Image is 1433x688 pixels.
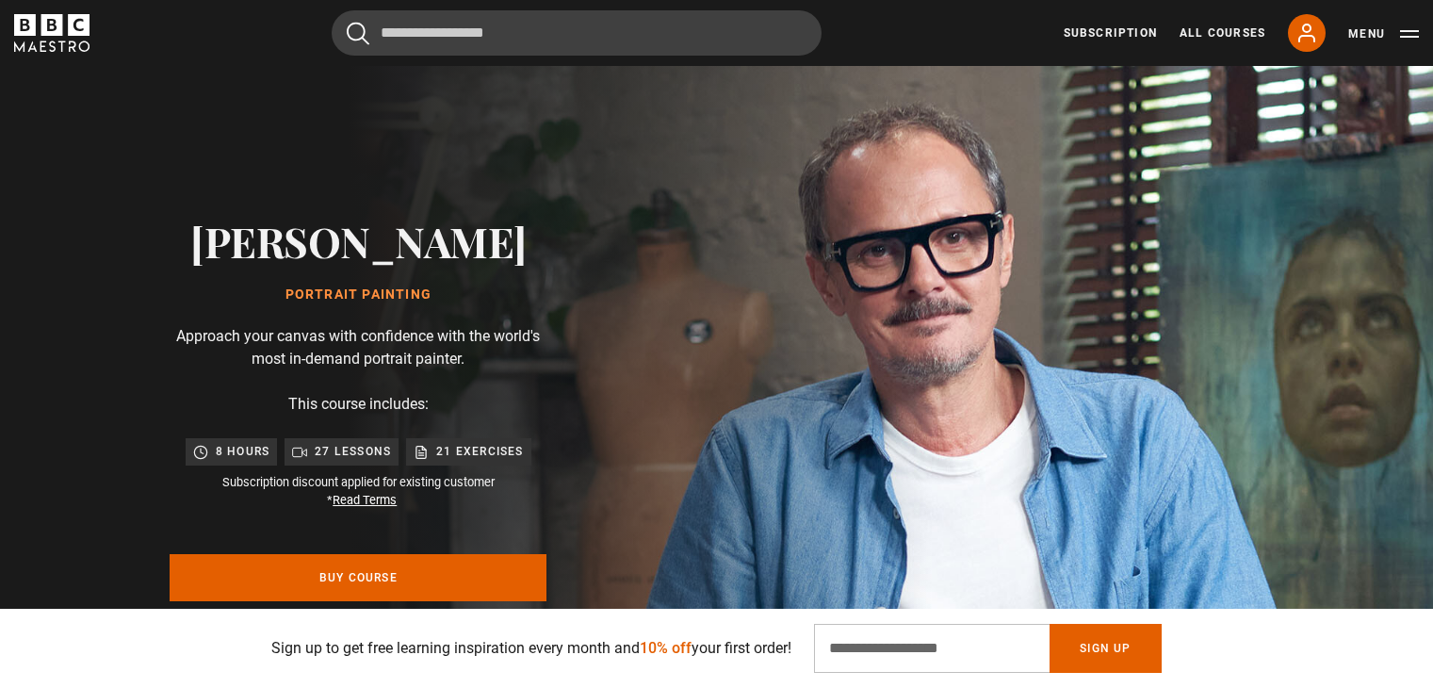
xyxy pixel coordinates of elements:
[1064,25,1157,41] a: Subscription
[333,493,397,507] a: Read Terms
[216,442,269,461] p: 8 hours
[190,287,527,303] h1: Portrait Painting
[222,473,495,509] small: Subscription discount applied for existing customer
[170,325,546,370] p: Approach your canvas with confidence with the world's most in-demand portrait painter.
[332,10,822,56] input: Search
[288,393,429,416] p: This course includes:
[190,217,527,265] h2: [PERSON_NAME]
[315,442,391,461] p: 27 lessons
[14,14,90,52] svg: BBC Maestro
[1348,25,1419,43] button: Toggle navigation
[1050,624,1161,673] button: Sign Up
[170,554,546,601] a: Buy Course
[271,637,791,660] p: Sign up to get free learning inspiration every month and your first order!
[436,442,523,461] p: 21 exercises
[640,639,692,657] span: 10% off
[347,22,369,45] button: Submit the search query
[1180,25,1265,41] a: All Courses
